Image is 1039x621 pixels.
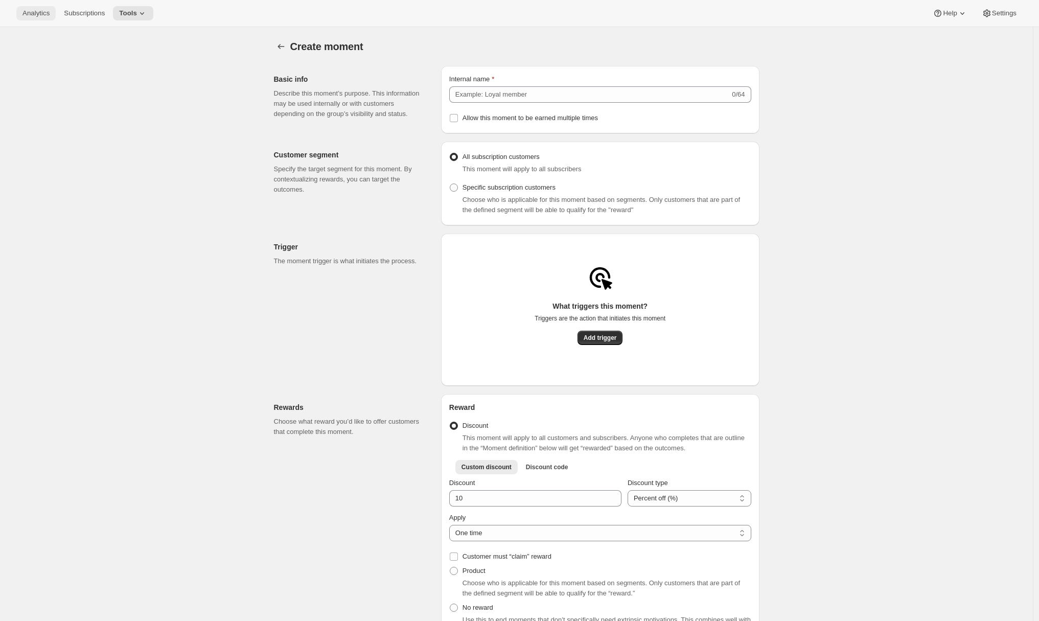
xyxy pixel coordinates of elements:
span: Choose who is applicable for this moment based on segments. Only customers that are part of the d... [463,579,740,597]
span: Allow this moment to be earned multiple times [463,114,598,122]
button: Discount codes [455,460,518,474]
span: This moment will apply to all subscribers [463,165,582,173]
p: Describe this moment’s purpose. This information may be used internally or with customers dependi... [274,88,425,119]
span: This moment will apply to all customers and subscribers. Anyone who completes that are outline in... [463,434,745,452]
button: Help [927,6,973,20]
span: Custom discount [461,463,512,471]
div: Discount codes [449,478,751,564]
span: Help [943,9,957,17]
h2: Rewards [274,402,425,412]
button: Create moment [274,39,288,54]
span: Add trigger [584,334,617,342]
button: Add trigger [578,331,623,345]
button: Tools [113,6,153,20]
p: The moment trigger is what initiates the process. [274,256,425,266]
button: Analytics [16,6,56,20]
p: What triggers this moment? [535,301,665,311]
span: Apply [449,514,466,521]
span: Discount code [526,463,568,471]
span: No reward [463,604,493,611]
p: Specify the target segment for this moment. By contextualizing rewards, you can target the outcomes. [274,164,425,195]
span: Analytics [22,9,50,17]
span: Product [463,567,486,574]
h2: Customer segment [274,150,425,160]
span: Tools [119,9,137,17]
h2: Trigger [274,242,425,252]
span: Subscriptions [64,9,105,17]
span: Specific subscription customers [463,183,556,191]
h2: Reward [449,402,751,412]
button: Settings [976,6,1023,20]
p: Triggers are the action that initiates this moment [535,314,665,323]
span: Discount type [628,479,668,487]
h2: Basic info [274,74,425,84]
button: Custom discounts [520,460,574,474]
input: Example: Loyal member [449,86,730,103]
span: Discount [449,479,475,487]
span: All subscription customers [463,153,540,160]
span: Create moment [290,41,363,52]
span: Customer must “claim” reward [463,553,551,560]
span: Internal name [449,75,490,83]
span: Settings [992,9,1017,17]
span: Choose who is applicable for this moment based on segments. Only customers that are part of the d... [463,196,740,214]
span: Discount [463,422,489,429]
button: Subscriptions [58,6,111,20]
p: Choose what reward you’d like to offer customers that complete this moment. [274,417,425,437]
